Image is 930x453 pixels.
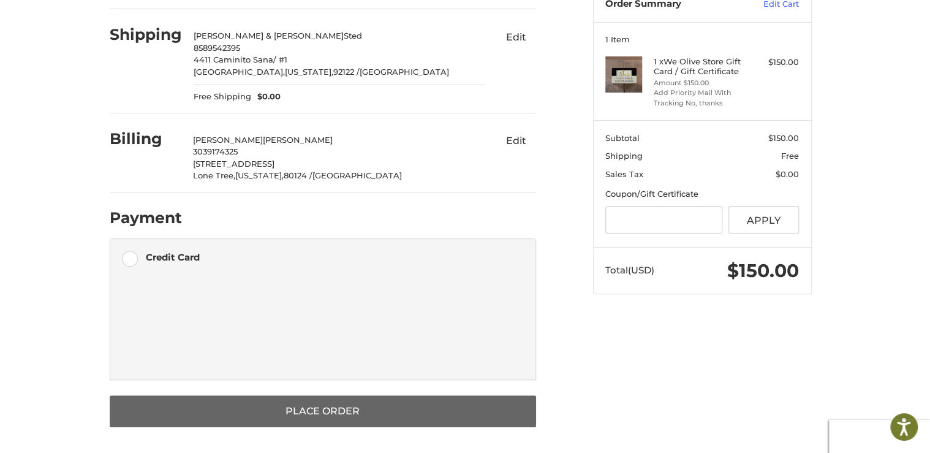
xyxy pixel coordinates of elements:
span: $0.00 [251,91,281,103]
span: [US_STATE], [235,170,284,180]
span: 92122 / [333,67,360,77]
span: [GEOGRAPHIC_DATA], [194,67,285,77]
span: 4411 Caminito Sana [194,55,273,64]
div: Credit Card [146,247,200,267]
span: [STREET_ADDRESS] [193,159,274,169]
button: Apply [728,206,800,234]
span: $0.00 [776,169,799,179]
button: Edit [497,131,536,151]
span: Lone Tree, [193,170,235,180]
span: $150.00 [768,133,799,143]
h2: Payment [110,208,182,227]
span: $150.00 [727,259,799,282]
button: Open LiveChat chat widget [141,16,156,31]
button: Place Order [110,395,536,427]
h2: Shipping [110,25,182,44]
span: [PERSON_NAME] & [PERSON_NAME] [194,31,344,40]
span: Shipping [605,151,643,161]
span: Sales Tax [605,169,643,179]
button: Edit [497,27,536,47]
span: 80124 / [284,170,312,180]
span: [GEOGRAPHIC_DATA] [360,67,449,77]
li: Add Priority Mail With Tracking No, thanks [654,88,747,108]
span: [US_STATE], [285,67,333,77]
span: Sted [344,31,362,40]
span: [PERSON_NAME] [263,135,333,145]
li: Amount $150.00 [654,78,747,88]
input: Gift Certificate or Coupon Code [605,206,722,234]
span: Total (USD) [605,264,654,276]
span: 3039174325 [193,147,238,156]
h4: 1 x We Olive Store Gift Card / Gift Certificate [654,56,747,77]
iframe: Secure payment input frame [143,279,520,371]
iframe: Google Customer Reviews [829,420,930,453]
span: Free Shipping [194,91,251,103]
span: / #1 [273,55,287,64]
span: Free [781,151,799,161]
span: [PERSON_NAME] [193,135,263,145]
p: We're away right now. Please check back later! [17,18,138,28]
span: [GEOGRAPHIC_DATA] [312,170,402,180]
span: 8589542395 [194,43,240,53]
h3: 1 Item [605,34,799,44]
div: Coupon/Gift Certificate [605,188,799,200]
div: $150.00 [750,56,799,69]
h2: Billing [110,129,181,148]
span: Subtotal [605,133,640,143]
